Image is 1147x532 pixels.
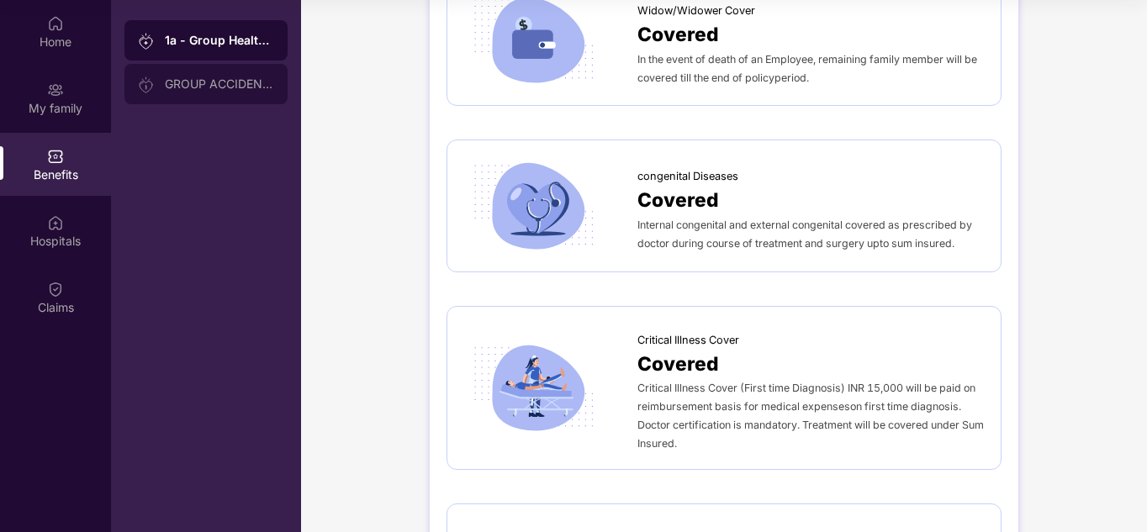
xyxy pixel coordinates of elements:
img: svg+xml;base64,PHN2ZyB3aWR0aD0iMjAiIGhlaWdodD0iMjAiIHZpZXdCb3g9IjAgMCAyMCAyMCIgZmlsbD0ibm9uZSIgeG... [138,33,155,50]
img: icon [464,157,604,254]
span: Internal congenital and external congenital covered as prescribed by doctor during course of trea... [637,219,972,250]
span: In the event of death of an Employee, remaining family member will be covered till the end of pol... [637,53,977,84]
span: Covered [637,185,719,215]
img: svg+xml;base64,PHN2ZyB3aWR0aD0iMjAiIGhlaWdodD0iMjAiIHZpZXdCb3g9IjAgMCAyMCAyMCIgZmlsbD0ibm9uZSIgeG... [138,76,155,93]
img: icon [464,340,604,436]
span: Critical Illness Cover [637,332,739,349]
img: svg+xml;base64,PHN2ZyBpZD0iSG9tZSIgeG1sbnM9Imh0dHA6Ly93d3cudzMub3JnLzIwMDAvc3ZnIiB3aWR0aD0iMjAiIG... [47,15,64,32]
span: Covered [637,19,719,50]
img: svg+xml;base64,PHN2ZyBpZD0iSG9zcGl0YWxzIiB4bWxucz0iaHR0cDovL3d3dy53My5vcmcvMjAwMC9zdmciIHdpZHRoPS... [47,214,64,231]
span: congenital Diseases [637,168,738,185]
span: Covered [637,349,719,379]
div: 1a - Group Health Insurance [165,32,274,49]
span: Critical Illness Cover (First time Diagnosis) INR 15,000 will be paid on reimbursement basis for ... [637,382,984,450]
span: Widow/Widower Cover [637,3,755,19]
img: svg+xml;base64,PHN2ZyB3aWR0aD0iMjAiIGhlaWdodD0iMjAiIHZpZXdCb3g9IjAgMCAyMCAyMCIgZmlsbD0ibm9uZSIgeG... [47,82,64,98]
div: GROUP ACCIDENTAL INSURANCE [165,77,274,91]
img: svg+xml;base64,PHN2ZyBpZD0iQ2xhaW0iIHhtbG5zPSJodHRwOi8vd3d3LnczLm9yZy8yMDAwL3N2ZyIgd2lkdGg9IjIwIi... [47,281,64,298]
img: svg+xml;base64,PHN2ZyBpZD0iQmVuZWZpdHMiIHhtbG5zPSJodHRwOi8vd3d3LnczLm9yZy8yMDAwL3N2ZyIgd2lkdGg9Ij... [47,148,64,165]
